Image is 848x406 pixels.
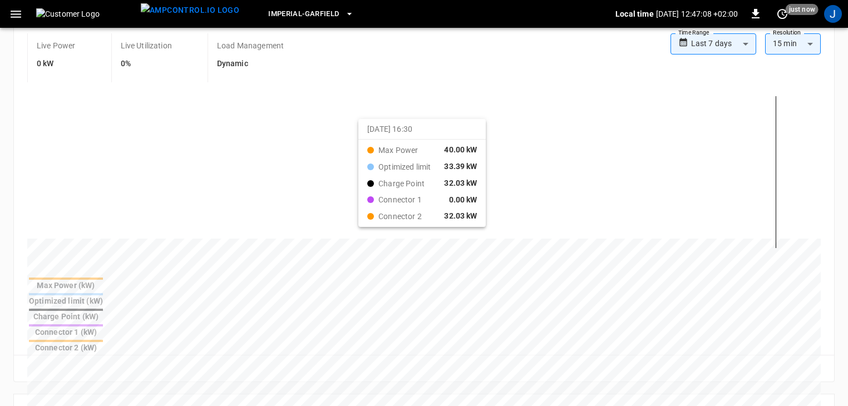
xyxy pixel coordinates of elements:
[824,5,842,23] div: profile-icon
[615,8,654,19] p: Local time
[773,28,801,37] label: Resolution
[37,58,76,70] h6: 0 kW
[765,33,821,55] div: 15 min
[141,3,239,17] img: ampcontrol.io logo
[36,8,136,19] img: Customer Logo
[691,33,756,55] div: Last 7 days
[786,4,819,15] span: just now
[121,58,172,70] h6: 0%
[773,5,791,23] button: set refresh interval
[656,8,738,19] p: [DATE] 12:47:08 +02:00
[217,58,284,70] h6: Dynamic
[217,40,284,51] p: Load Management
[268,8,339,21] span: Imperial-Garfield
[678,28,709,37] label: Time Range
[37,40,76,51] p: Live Power
[121,40,172,51] p: Live Utilization
[264,3,358,25] button: Imperial-Garfield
